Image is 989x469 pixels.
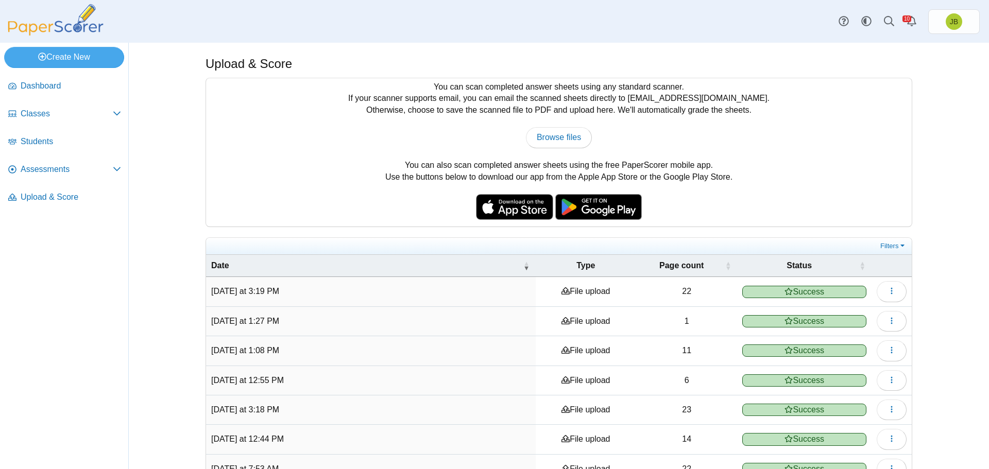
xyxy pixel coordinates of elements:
span: Type [576,261,595,270]
time: Aug 18, 2025 at 1:27 PM [211,317,279,325]
td: File upload [536,425,636,454]
img: google-play-badge.png [555,194,642,220]
time: Aug 14, 2025 at 3:18 PM [211,405,279,414]
span: Date [211,261,229,270]
span: Success [742,344,866,357]
td: 1 [636,307,737,336]
time: Aug 18, 2025 at 12:55 PM [211,376,284,385]
time: Aug 18, 2025 at 3:19 PM [211,287,279,296]
span: Classes [21,108,113,119]
div: You can scan completed answer sheets using any standard scanner. If your scanner supports email, ... [206,78,912,227]
span: Date : Activate to remove sorting [523,255,530,276]
span: Success [742,286,866,298]
span: Upload & Score [21,192,121,203]
td: 23 [636,395,737,425]
a: Filters [878,241,909,251]
span: Success [742,315,866,327]
span: Status : Activate to sort [859,255,865,276]
time: Aug 14, 2025 at 12:44 PM [211,435,284,443]
span: Success [742,374,866,387]
span: Success [742,404,866,416]
span: Joel Boyd [946,13,962,30]
td: File upload [536,336,636,366]
a: Dashboard [4,74,125,99]
td: File upload [536,277,636,306]
span: Page count : Activate to sort [725,255,731,276]
td: File upload [536,366,636,395]
time: Aug 18, 2025 at 1:08 PM [211,346,279,355]
img: PaperScorer [4,4,107,36]
span: Status [787,261,812,270]
span: Students [21,136,121,147]
span: Browse files [537,133,581,142]
a: Assessments [4,158,125,182]
a: Upload & Score [4,185,125,210]
td: 22 [636,277,737,306]
a: Browse files [526,127,592,148]
span: Assessments [21,164,113,175]
h1: Upload & Score [206,55,292,73]
a: Students [4,130,125,154]
span: Page count [659,261,704,270]
span: Joel Boyd [950,18,958,25]
a: Classes [4,102,125,127]
img: apple-store-badge.svg [476,194,553,220]
a: Create New [4,47,124,67]
td: File upload [536,395,636,425]
span: Dashboard [21,80,121,92]
td: 6 [636,366,737,395]
td: 14 [636,425,737,454]
td: File upload [536,307,636,336]
a: PaperScorer [4,28,107,37]
a: Alerts [900,10,923,33]
a: Joel Boyd [928,9,980,34]
td: 11 [636,336,737,366]
span: Success [742,433,866,445]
